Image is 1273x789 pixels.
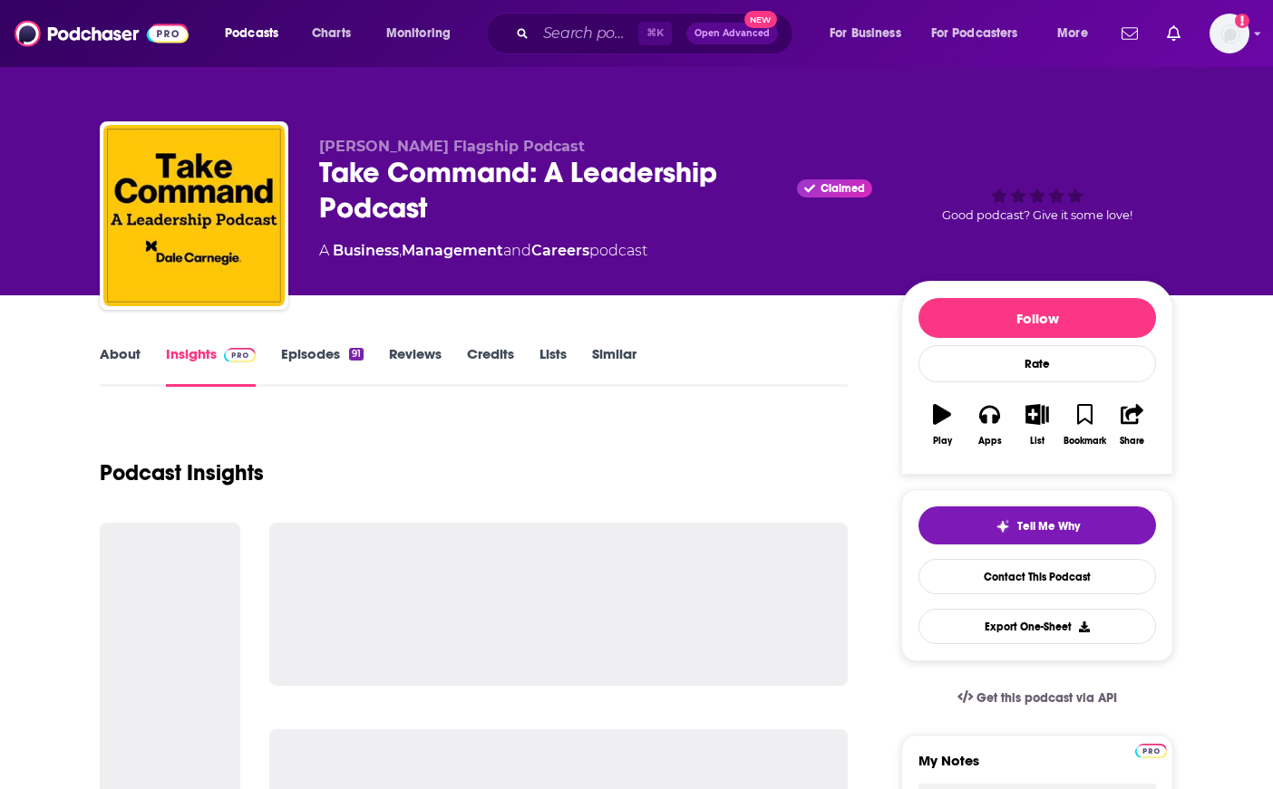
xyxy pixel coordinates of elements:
[225,21,278,46] span: Podcasts
[399,242,402,259] span: ,
[1135,741,1167,758] a: Pro website
[312,21,351,46] span: Charts
[978,436,1002,447] div: Apps
[966,392,1013,457] button: Apps
[503,13,811,54] div: Search podcasts, credits, & more...
[817,19,924,48] button: open menu
[300,19,362,48] a: Charts
[918,392,966,457] button: Play
[467,345,514,387] a: Credits
[1014,392,1061,457] button: List
[1114,18,1145,49] a: Show notifications dropdown
[386,21,451,46] span: Monitoring
[996,519,1010,534] img: tell me why sparkle
[503,242,531,259] span: and
[1057,21,1088,46] span: More
[1235,14,1249,28] svg: Add a profile image
[931,21,1018,46] span: For Podcasters
[1030,436,1045,447] div: List
[1210,14,1249,53] span: Logged in as danikarchmer
[402,242,503,259] a: Management
[695,29,770,38] span: Open Advanced
[744,11,777,28] span: New
[821,184,865,193] span: Claimed
[901,138,1173,250] div: Good podcast? Give it some love!
[536,19,638,48] input: Search podcasts, credits, & more...
[918,559,1156,594] a: Contact This Podcast
[918,345,1156,382] div: Rate
[1135,744,1167,758] img: Podchaser Pro
[918,609,1156,644] button: Export One-Sheet
[349,348,364,361] div: 91
[100,345,141,387] a: About
[374,19,474,48] button: open menu
[1017,519,1080,534] span: Tell Me Why
[919,19,1045,48] button: open menu
[100,459,264,486] h1: Podcast Insights
[638,22,672,45] span: ⌘ K
[319,240,647,262] div: A podcast
[1210,14,1249,53] button: Show profile menu
[1120,436,1144,447] div: Share
[933,436,952,447] div: Play
[918,752,1156,784] label: My Notes
[1061,392,1108,457] button: Bookmark
[1109,392,1156,457] button: Share
[1064,436,1106,447] div: Bookmark
[1210,14,1249,53] img: User Profile
[592,345,636,387] a: Similar
[166,345,256,387] a: InsightsPodchaser Pro
[943,676,1132,720] a: Get this podcast via API
[531,242,589,259] a: Careers
[389,345,442,387] a: Reviews
[224,348,256,362] img: Podchaser Pro
[539,345,567,387] a: Lists
[1160,18,1188,49] a: Show notifications dropdown
[977,690,1117,706] span: Get this podcast via API
[103,125,285,306] img: Take Command: A Leadership Podcast
[333,242,399,259] a: Business
[1045,19,1111,48] button: open menu
[918,298,1156,338] button: Follow
[830,21,901,46] span: For Business
[212,19,302,48] button: open menu
[281,345,364,387] a: Episodes91
[918,506,1156,544] button: tell me why sparkleTell Me Why
[942,208,1132,222] span: Good podcast? Give it some love!
[319,138,585,155] span: [PERSON_NAME] Flagship Podcast
[15,16,189,51] img: Podchaser - Follow, Share and Rate Podcasts
[686,23,778,44] button: Open AdvancedNew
